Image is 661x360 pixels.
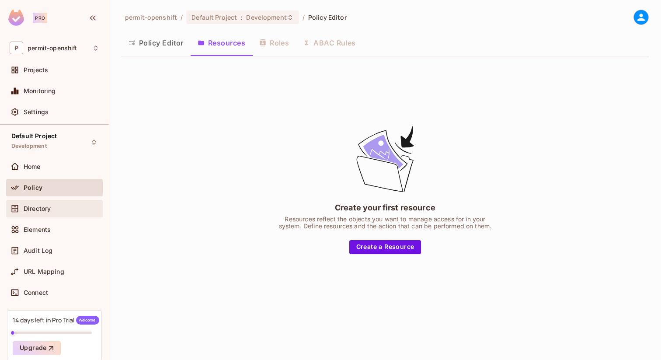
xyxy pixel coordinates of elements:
li: / [303,13,305,21]
button: Policy Editor [122,32,191,54]
div: Resources reflect the objects you want to manage access for in your system. Define resources and ... [276,216,494,230]
span: Audit Log [24,247,52,254]
span: Workspace: permit-openshift [28,45,77,52]
img: SReyMgAAAABJRU5ErkJggg== [8,10,24,26]
span: P [10,42,23,54]
span: the active workspace [125,13,177,21]
span: Directory [24,205,51,212]
span: Elements [24,226,51,233]
span: : [240,14,243,21]
span: Development [11,143,47,150]
span: Home [24,163,41,170]
span: Settings [24,108,49,115]
span: Monitoring [24,87,56,94]
button: Upgrade [13,341,61,355]
span: Default Project [11,133,57,140]
button: Create a Resource [349,240,421,254]
button: Resources [191,32,252,54]
span: Connect [24,289,48,296]
div: Create your first resource [335,202,435,213]
span: Projects [24,66,48,73]
span: Welcome! [76,316,99,325]
span: Development [246,13,286,21]
span: Default Project [191,13,237,21]
li: / [181,13,183,21]
span: Policy Editor [308,13,347,21]
span: URL Mapping [24,268,64,275]
div: Pro [33,13,47,23]
div: 14 days left in Pro Trial [13,316,99,325]
span: Policy [24,184,42,191]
